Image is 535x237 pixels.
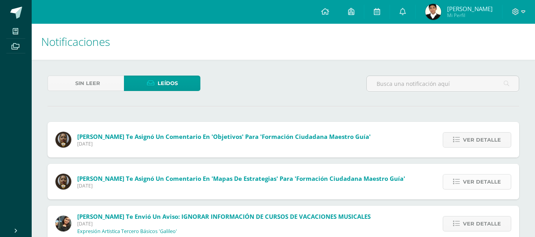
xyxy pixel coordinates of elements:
span: Leídos [158,76,178,91]
img: afbb90b42ddb8510e0c4b806fbdf27cc.png [55,216,71,231]
span: [PERSON_NAME] [447,5,493,13]
span: Ver detalle [463,133,501,147]
span: [PERSON_NAME] te asignó un comentario en 'Objetivos' para 'Formación ciudadana Maestro Guía' [77,133,371,140]
span: [PERSON_NAME] te asignó un comentario en 'Mapas de estrategias' para 'Formación ciudadana Maestro... [77,174,405,182]
span: [DATE] [77,220,371,227]
span: [DATE] [77,182,405,189]
p: Expresión Artistica Tercero Básicos 'Galileo' [77,228,177,235]
img: 7d52c4293edfc43798a6408b36944102.png [55,174,71,190]
span: [DATE] [77,140,371,147]
span: Mi Perfil [447,12,493,19]
span: Ver detalle [463,216,501,231]
a: Sin leer [48,76,124,91]
span: Notificaciones [41,34,110,49]
img: 7d52c4293edfc43798a6408b36944102.png [55,132,71,148]
span: Ver detalle [463,174,501,189]
img: e90c2cd1af546e64ff64d7bafb71748d.png [425,4,441,20]
input: Busca una notificación aquí [367,76,519,91]
a: Leídos [124,76,200,91]
span: [PERSON_NAME] te envió un aviso: IGNORAR INFORMACIÓN DE CURSOS DE VACACIONES MUSICALES [77,212,371,220]
span: Sin leer [75,76,100,91]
